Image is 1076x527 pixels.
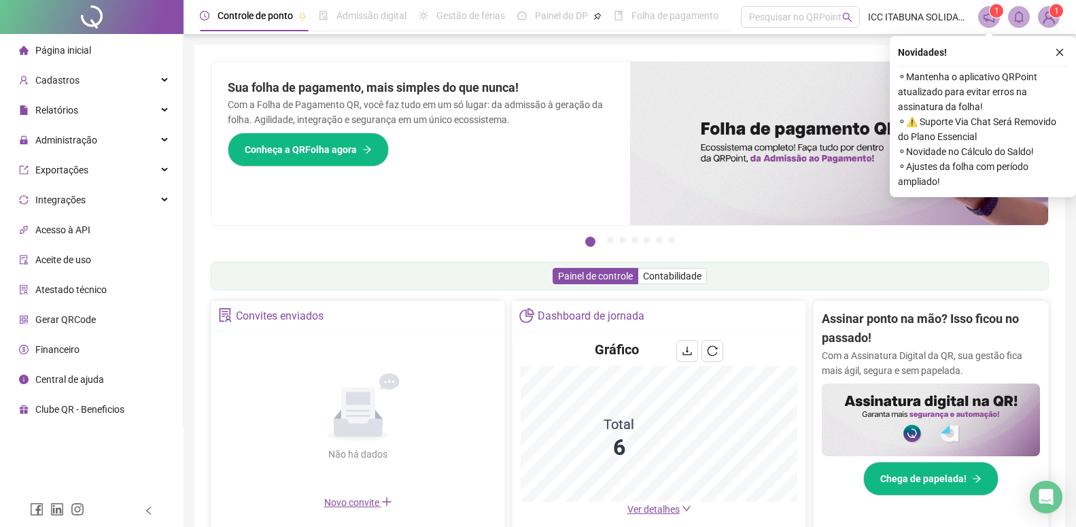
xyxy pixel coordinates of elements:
[631,237,638,243] button: 4
[656,237,663,243] button: 6
[595,340,639,359] h4: Gráfico
[585,237,595,247] button: 1
[144,506,154,515] span: left
[614,11,623,20] span: book
[35,404,124,415] span: Clube QR - Beneficios
[381,496,392,507] span: plus
[627,504,680,515] span: Ver detalhes
[607,237,614,243] button: 2
[19,135,29,145] span: lock
[898,45,947,60] span: Novidades !
[35,135,97,146] span: Administração
[35,194,86,205] span: Integrações
[682,345,693,356] span: download
[19,405,29,414] span: gift
[245,142,357,157] span: Conheça a QRFolha agora
[35,314,96,325] span: Gerar QRCode
[19,285,29,294] span: solution
[643,271,701,282] span: Contabilidade
[35,165,88,175] span: Exportações
[1054,6,1059,16] span: 1
[972,474,982,483] span: arrow-right
[319,11,328,20] span: file-done
[228,78,614,97] h2: Sua folha de pagamento, mais simples do que nunca!
[1030,481,1062,513] div: Open Intercom Messenger
[419,11,428,20] span: sun
[1039,7,1059,27] img: 16504
[19,345,29,354] span: dollar
[990,4,1003,18] sup: 1
[35,45,91,56] span: Página inicial
[19,255,29,265] span: audit
[19,75,29,85] span: user-add
[296,447,421,462] div: Não há dados
[898,69,1068,114] span: ⚬ Mantenha o aplicativo QRPoint atualizado para evitar erros na assinatura da folha!
[822,384,1040,456] img: banner%2F02c71560-61a6-44d4-94b9-c8ab97240462.png
[822,348,1040,378] p: Com a Assinatura Digital da QR, sua gestão fica mais ágil, segura e sem papelada.
[19,225,29,235] span: api
[324,497,392,508] span: Novo convite
[863,462,999,496] button: Chega de papelada!
[898,114,1068,144] span: ⚬ ⚠️ Suporte Via Chat Será Removido do Plano Essencial
[682,504,691,513] span: down
[994,6,999,16] span: 1
[218,10,293,21] span: Controle de ponto
[19,195,29,205] span: sync
[668,237,675,243] button: 7
[19,105,29,115] span: file
[19,315,29,324] span: qrcode
[822,309,1040,348] h2: Assinar ponto na mão? Isso ficou no passado!
[644,237,650,243] button: 5
[535,10,588,21] span: Painel do DP
[593,12,602,20] span: pushpin
[842,12,852,22] span: search
[35,344,80,355] span: Financeiro
[35,75,80,86] span: Cadastros
[35,374,104,385] span: Central de ajuda
[558,271,633,282] span: Painel de controle
[19,375,29,384] span: info-circle
[71,503,84,516] span: instagram
[619,237,626,243] button: 3
[898,159,1068,189] span: ⚬ Ajustes da folha com período ampliado!
[218,308,232,322] span: solution
[898,144,1068,159] span: ⚬ Novidade no Cálculo do Saldo!
[1049,4,1063,18] sup: Atualize o seu contato no menu Meus Dados
[631,10,718,21] span: Folha de pagamento
[35,105,78,116] span: Relatórios
[362,145,372,154] span: arrow-right
[436,10,505,21] span: Gestão de férias
[880,471,967,486] span: Chega de papelada!
[707,345,718,356] span: reload
[228,133,389,167] button: Conheça a QRFolha agora
[30,503,44,516] span: facebook
[50,503,64,516] span: linkedin
[336,10,406,21] span: Admissão digital
[983,11,995,23] span: notification
[630,62,1049,225] img: banner%2F8d14a306-6205-4263-8e5b-06e9a85ad873.png
[35,224,90,235] span: Acesso à API
[19,46,29,55] span: home
[35,254,91,265] span: Aceite de uso
[200,11,209,20] span: clock-circle
[1013,11,1025,23] span: bell
[627,504,691,515] a: Ver detalhes down
[298,12,307,20] span: pushpin
[538,305,644,328] div: Dashboard de jornada
[1055,48,1064,57] span: close
[228,97,614,127] p: Com a Folha de Pagamento QR, você faz tudo em um só lugar: da admissão à geração da folha. Agilid...
[19,165,29,175] span: export
[868,10,970,24] span: ICC ITABUNA SOLIDARIA
[519,308,534,322] span: pie-chart
[236,305,324,328] div: Convites enviados
[517,11,527,20] span: dashboard
[35,284,107,295] span: Atestado técnico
